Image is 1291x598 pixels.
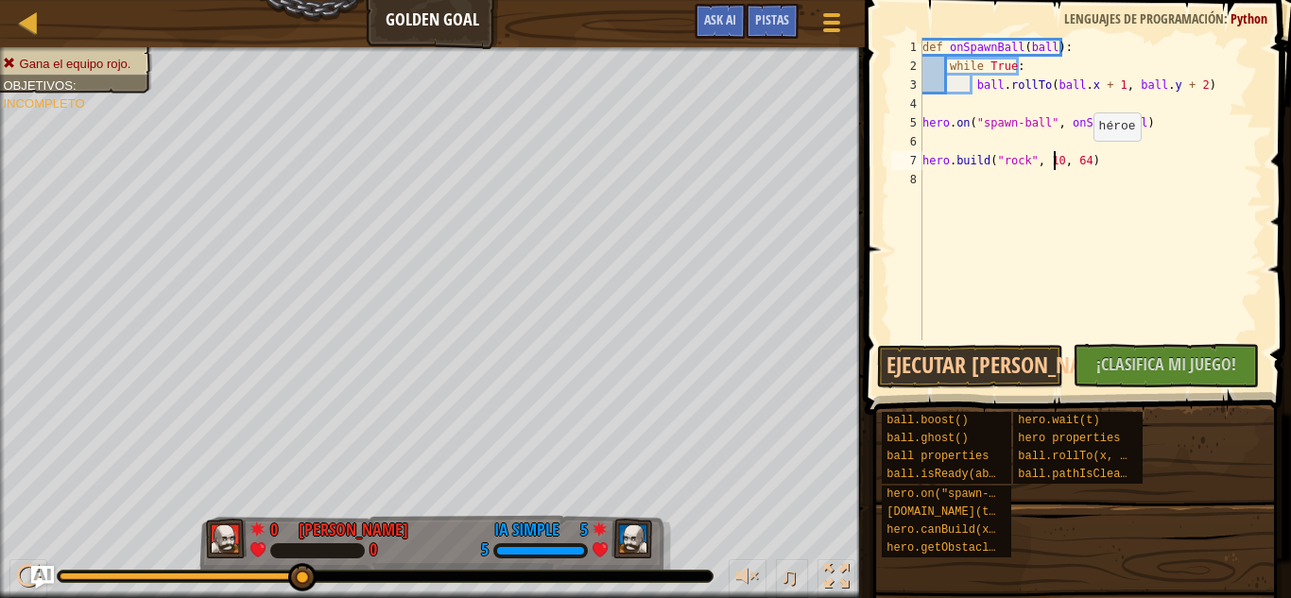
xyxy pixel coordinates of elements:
[299,518,408,542] div: [PERSON_NAME]
[891,170,922,189] div: 8
[3,78,73,92] span: Objetivos
[886,414,968,427] span: ball.boost()
[776,559,808,598] button: ♫
[891,76,922,94] div: 3
[1018,450,1133,463] span: ball.rollTo(x, y)
[1224,9,1231,27] span: :
[569,518,588,535] div: 5
[886,505,1057,519] span: [DOMAIN_NAME](type, x, y)
[886,541,1050,555] span: hero.getObstacleAt(x, y)
[1064,9,1224,27] span: Lenguajes de programación
[818,559,855,598] button: Cambia a pantalla completa.
[1018,414,1099,427] span: hero.wait(t)
[494,518,559,542] div: IA Simple
[891,132,922,151] div: 6
[704,10,736,28] span: Ask AI
[891,94,922,113] div: 4
[1018,432,1120,445] span: hero properties
[877,345,1063,388] button: Ejecutar [PERSON_NAME]↵
[891,113,922,132] div: 5
[891,151,922,170] div: 7
[1231,9,1267,27] span: Python
[270,518,289,535] div: 0
[73,78,77,92] span: :
[481,542,489,559] div: 5
[755,10,789,28] span: Pistas
[886,468,1029,481] span: ball.isReady(ability)
[886,523,1016,537] span: hero.canBuild(x, y)
[695,4,746,39] button: Ask AI
[1099,119,1136,133] code: héroe
[808,4,855,48] button: Mostrar menú de juego
[886,450,989,463] span: ball properties
[780,562,799,590] span: ♫
[611,519,653,558] img: thang_avatar_frame.png
[1096,352,1236,376] span: ¡Clasifica Mi Juego!
[886,487,1050,501] span: hero.on("spawn-ball", f)
[370,542,377,559] div: 0
[891,38,922,57] div: 1
[3,56,141,74] li: Gana el equipo rojo.
[31,566,54,589] button: Ask AI
[886,432,968,445] span: ball.ghost()
[1018,468,1167,481] span: ball.pathIsClear(x, y)
[1073,344,1259,387] button: ¡Clasifica Mi Juego!
[9,559,47,598] button: Ctrl + P: Play
[206,519,248,558] img: thang_avatar_frame.png
[891,57,922,76] div: 2
[729,559,766,598] button: Ajustar el volúmen
[3,96,84,110] span: Incompleto
[20,57,131,70] span: Gana el equipo rojo.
